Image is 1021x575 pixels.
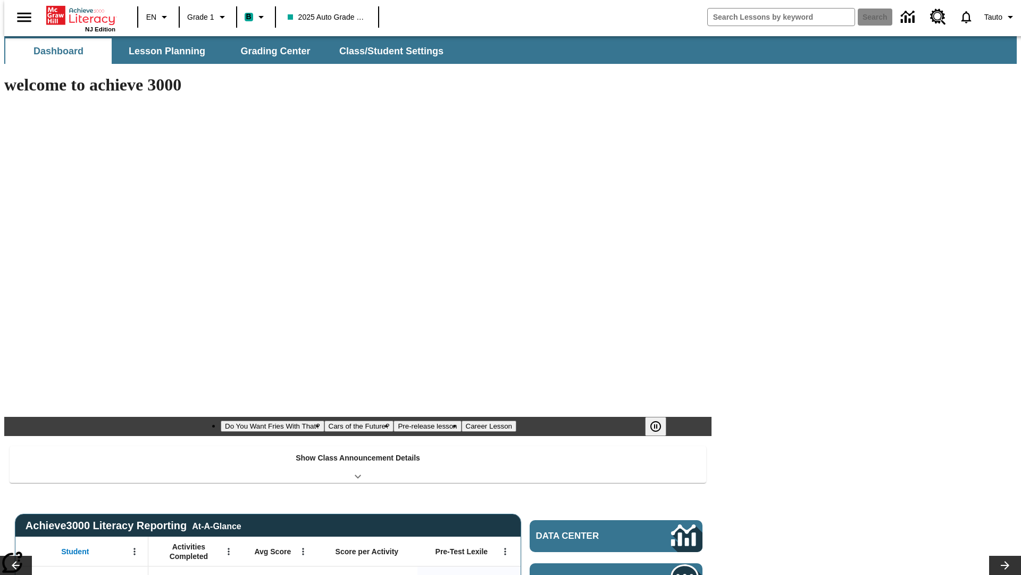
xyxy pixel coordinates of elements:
div: Show Class Announcement Details [10,446,706,483]
button: Pause [645,417,666,436]
button: Open side menu [9,2,40,33]
button: Lesson carousel, Next [989,556,1021,575]
span: Score per Activity [336,547,399,556]
span: Lesson Planning [129,45,205,57]
a: Data Center [894,3,924,32]
span: 2025 Auto Grade 1 A [288,12,366,23]
span: Achieve3000 Literacy Reporting [26,520,241,532]
button: Slide 2 Cars of the Future? [324,421,394,432]
span: Avg Score [254,547,291,556]
button: Slide 4 Career Lesson [462,421,516,432]
span: Pre-Test Lexile [436,547,488,556]
span: Data Center [536,531,635,541]
span: Grade 1 [187,12,214,23]
button: Slide 1 Do You Want Fries With That? [221,421,324,432]
button: Profile/Settings [980,7,1021,27]
input: search field [708,9,855,26]
span: EN [146,12,156,23]
div: Home [46,4,115,32]
button: Boost Class color is teal. Change class color [240,7,272,27]
span: Grading Center [240,45,310,57]
button: Language: EN, Select a language [141,7,175,27]
span: Student [61,547,89,556]
button: Slide 3 Pre-release lesson [394,421,461,432]
div: Pause [645,417,677,436]
div: SubNavbar [4,38,453,64]
button: Grading Center [222,38,329,64]
p: Show Class Announcement Details [296,453,420,464]
div: SubNavbar [4,36,1017,64]
button: Open Menu [127,544,143,560]
h1: welcome to achieve 3000 [4,75,712,95]
button: Open Menu [295,544,311,560]
span: B [246,10,252,23]
a: Resource Center, Will open in new tab [924,3,952,31]
span: Dashboard [34,45,83,57]
a: Data Center [530,520,702,552]
button: Dashboard [5,38,112,64]
button: Lesson Planning [114,38,220,64]
span: NJ Edition [85,26,115,32]
button: Grade: Grade 1, Select a grade [183,7,233,27]
span: Tauto [984,12,1002,23]
a: Home [46,5,115,26]
span: Class/Student Settings [339,45,443,57]
span: Activities Completed [154,542,224,561]
button: Open Menu [221,544,237,560]
button: Class/Student Settings [331,38,452,64]
div: At-A-Glance [192,520,241,531]
button: Open Menu [497,544,513,560]
a: Notifications [952,3,980,31]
